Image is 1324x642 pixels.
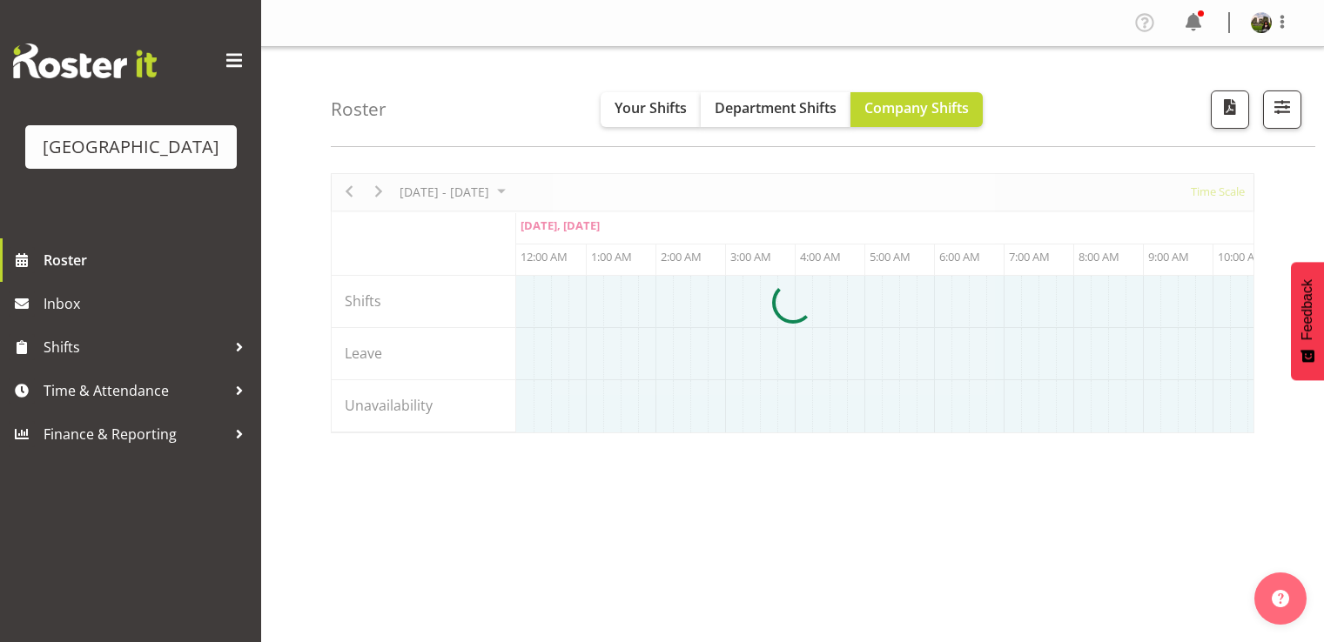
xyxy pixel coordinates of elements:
[615,98,687,117] span: Your Shifts
[44,421,226,447] span: Finance & Reporting
[601,92,701,127] button: Your Shifts
[1300,279,1315,340] span: Feedback
[44,291,252,317] span: Inbox
[1291,262,1324,380] button: Feedback - Show survey
[1272,590,1289,607] img: help-xxl-2.png
[44,334,226,360] span: Shifts
[1251,12,1272,33] img: valerie-donaldson30b84046e2fb4b3171eb6bf86b7ff7f4.png
[44,378,226,404] span: Time & Attendance
[1263,90,1301,129] button: Filter Shifts
[13,43,157,78] img: Rosterit website logo
[331,99,386,119] h4: Roster
[701,92,850,127] button: Department Shifts
[850,92,983,127] button: Company Shifts
[715,98,837,117] span: Department Shifts
[43,134,219,160] div: [GEOGRAPHIC_DATA]
[44,247,252,273] span: Roster
[1211,90,1249,129] button: Download a PDF of the roster according to the set date range.
[864,98,969,117] span: Company Shifts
